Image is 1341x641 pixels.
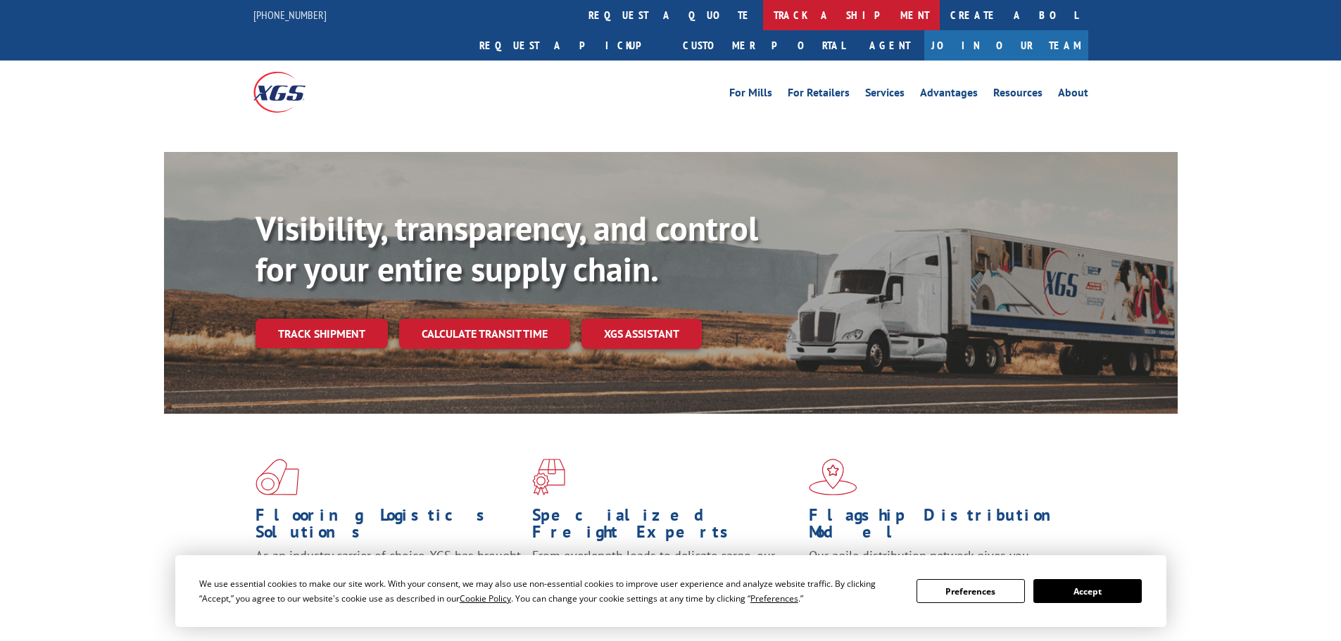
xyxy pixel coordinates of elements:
a: For Mills [729,87,772,103]
a: About [1058,87,1088,103]
span: As an industry carrier of choice, XGS has brought innovation and dedication to flooring logistics... [256,547,521,597]
a: For Retailers [788,87,850,103]
a: Calculate transit time [399,319,570,349]
a: Services [865,87,905,103]
a: [PHONE_NUMBER] [253,8,327,22]
h1: Flagship Distribution Model [809,507,1075,547]
a: Track shipment [256,319,388,348]
img: xgs-icon-flagship-distribution-model-red [809,459,857,495]
a: Agent [855,30,924,61]
img: xgs-icon-total-supply-chain-intelligence-red [256,459,299,495]
a: Join Our Team [924,30,1088,61]
span: Our agile distribution network gives you nationwide inventory management on demand. [809,547,1068,580]
b: Visibility, transparency, and control for your entire supply chain. [256,206,758,291]
p: From overlength loads to delicate cargo, our experienced staff knows the best way to move your fr... [532,547,798,610]
a: Resources [993,87,1043,103]
span: Cookie Policy [460,592,511,604]
a: Request a pickup [469,30,672,61]
button: Accept [1033,579,1142,603]
a: Advantages [920,87,978,103]
img: xgs-icon-focused-on-flooring-red [532,459,565,495]
h1: Specialized Freight Experts [532,507,798,547]
a: Customer Portal [672,30,855,61]
div: Cookie Consent Prompt [175,555,1166,627]
span: Preferences [750,592,798,604]
h1: Flooring Logistics Solutions [256,507,522,547]
button: Preferences [917,579,1025,603]
div: We use essential cookies to make our site work. With your consent, we may also use non-essential ... [199,576,900,606]
a: XGS ASSISTANT [581,319,702,349]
